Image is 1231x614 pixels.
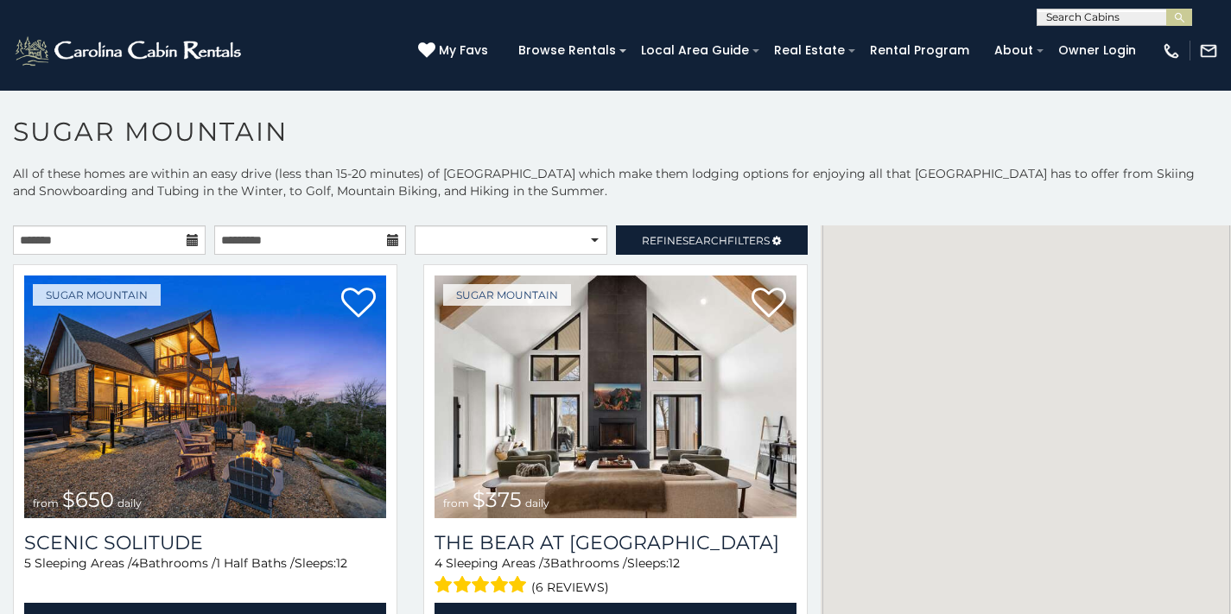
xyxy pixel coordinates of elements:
[33,497,59,510] span: from
[616,225,809,255] a: RefineSearchFilters
[24,531,386,554] a: Scenic Solitude
[341,286,376,322] a: Add to favorites
[435,554,796,598] div: Sleeping Areas / Bathrooms / Sleeps:
[986,37,1042,64] a: About
[752,286,786,322] a: Add to favorites
[435,275,796,518] img: 1714387646_thumbnail.jpeg
[1199,41,1218,60] img: mail-regular-white.png
[632,37,758,64] a: Local Area Guide
[439,41,488,60] span: My Favs
[216,555,295,571] span: 1 Half Baths /
[435,555,442,571] span: 4
[443,284,571,306] a: Sugar Mountain
[117,497,142,510] span: daily
[510,37,625,64] a: Browse Rentals
[531,576,609,598] span: (6 reviews)
[443,497,469,510] span: from
[642,234,770,247] span: Refine Filters
[435,531,796,554] h3: The Bear At Sugar Mountain
[24,555,31,571] span: 5
[24,275,386,518] img: 1758811181_thumbnail.jpeg
[1050,37,1145,64] a: Owner Login
[682,234,727,247] span: Search
[24,275,386,518] a: from $650 daily
[435,531,796,554] a: The Bear At [GEOGRAPHIC_DATA]
[473,487,522,512] span: $375
[543,555,550,571] span: 3
[1162,41,1181,60] img: phone-regular-white.png
[131,555,139,571] span: 4
[24,554,386,598] div: Sleeping Areas / Bathrooms / Sleeps:
[669,555,680,571] span: 12
[33,284,161,306] a: Sugar Mountain
[861,37,978,64] a: Rental Program
[418,41,492,60] a: My Favs
[765,37,853,64] a: Real Estate
[336,555,347,571] span: 12
[62,487,114,512] span: $650
[13,34,246,68] img: White-1-2.png
[435,275,796,518] a: from $375 daily
[525,497,549,510] span: daily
